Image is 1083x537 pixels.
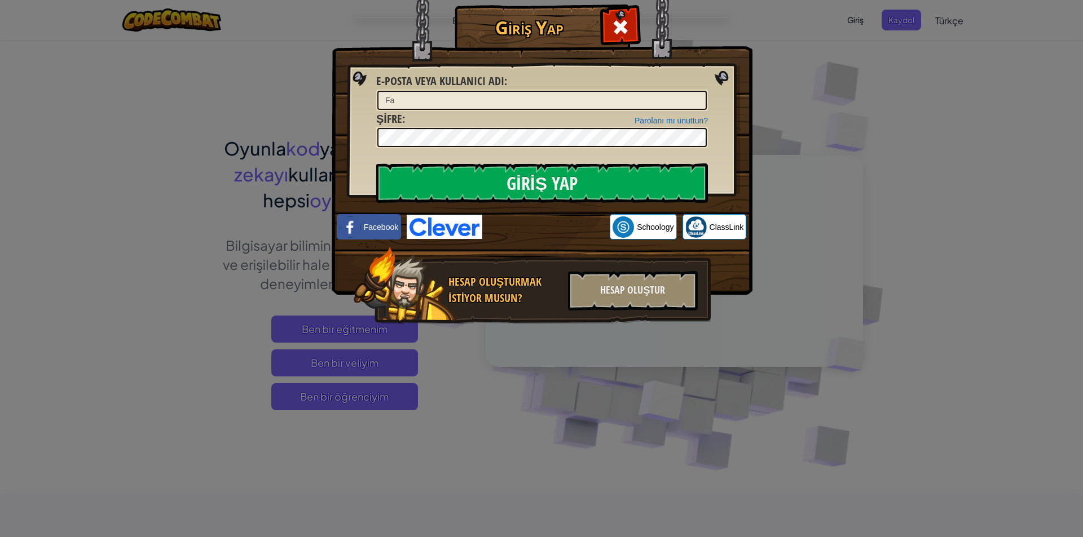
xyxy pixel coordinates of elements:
[376,73,504,88] span: E-posta veya kullanıcı adı
[685,216,707,238] img: classlink-logo-small.png
[635,116,708,125] a: Parolanı mı unuttun?
[364,221,398,233] span: Facebook
[710,221,744,233] span: ClassLink
[637,221,673,233] span: Schoology
[448,274,561,306] div: Hesap oluşturmak istiyor musun?
[568,271,698,310] div: Hesap Oluştur
[407,215,482,239] img: clever-logo-blue.png
[340,216,361,238] img: facebook_small.png
[613,216,634,238] img: schoology.png
[482,215,610,239] iframe: Google ile Oturum Açma Düğmesi
[376,111,405,127] label: :
[376,73,507,90] label: :
[376,111,402,126] span: Şifre
[376,163,708,203] input: Giriş Yap
[457,17,601,37] h1: Giriş Yap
